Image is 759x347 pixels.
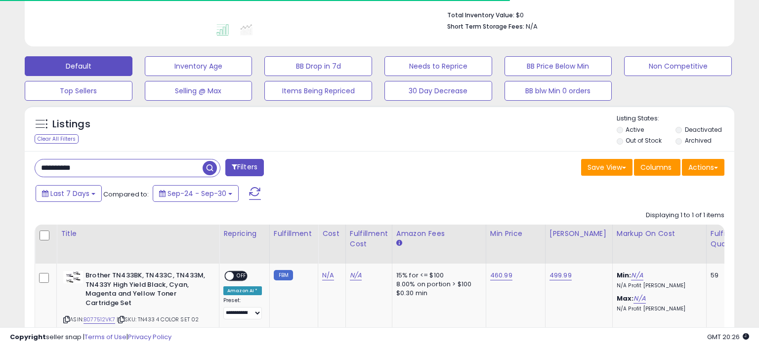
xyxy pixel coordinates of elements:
button: Filters [225,159,264,176]
img: 314JdFzHN7L._SL40_.jpg [63,271,83,283]
h5: Listings [52,117,90,131]
span: Columns [640,162,672,172]
div: 15% for <= $100 [396,271,478,280]
p: Listing States: [617,114,735,123]
label: Out of Stock [626,136,662,145]
span: Compared to: [103,190,149,199]
div: Displaying 1 to 1 of 1 items [646,211,724,220]
button: Non Competitive [624,56,732,76]
div: Fulfillable Quantity [711,229,745,249]
label: Active [626,125,644,134]
span: Sep-24 - Sep-30 [168,189,226,198]
button: Sep-24 - Sep-30 [153,185,239,202]
a: Privacy Policy [128,332,171,342]
div: Fulfillment [274,229,314,239]
button: BB blw Min 0 orders [505,81,612,101]
div: Clear All Filters [35,134,79,144]
div: Fulfillment Cost [350,229,388,249]
a: N/A [633,294,645,304]
button: Top Sellers [25,81,132,101]
button: Items Being Repriced [264,81,372,101]
div: Min Price [490,229,541,239]
button: BB Price Below Min [505,56,612,76]
div: 59 [711,271,741,280]
b: Max: [617,294,634,303]
button: Save View [581,159,632,176]
p: N/A Profit [PERSON_NAME] [617,282,699,289]
button: Default [25,56,132,76]
div: Amazon AI * [223,286,262,295]
b: Brother TN433BK, TN433C, TN433M, TN433Y High Yield Black, Cyan, Magenta and Yellow Toner Cartridg... [85,271,206,310]
button: Selling @ Max [145,81,253,101]
button: Actions [682,159,724,176]
a: B077512VK7 [84,315,115,324]
button: 30 Day Decrease [384,81,492,101]
span: 2025-10-8 20:26 GMT [707,332,749,342]
button: Last 7 Days [36,185,102,202]
b: Min: [617,270,632,280]
div: Repricing [223,229,265,239]
span: | SKU: TN433 4 COLOR SET 02 [117,315,199,323]
div: [PERSON_NAME] [549,229,608,239]
a: 460.99 [490,270,512,280]
div: 8.00% on portion > $100 [396,280,478,289]
div: Title [61,229,215,239]
strong: Copyright [10,332,46,342]
div: seller snap | | [10,333,171,342]
button: BB Drop in 7d [264,56,372,76]
a: N/A [350,270,362,280]
a: 499.99 [549,270,572,280]
button: Columns [634,159,680,176]
p: N/A Profit [PERSON_NAME] [617,306,699,312]
div: Cost [322,229,341,239]
button: Needs to Reprice [384,56,492,76]
small: FBM [274,270,293,280]
button: Inventory Age [145,56,253,76]
label: Archived [685,136,712,145]
a: Terms of Use [84,332,126,342]
div: $0.30 min [396,289,478,298]
div: Preset: [223,297,262,319]
th: The percentage added to the cost of goods (COGS) that forms the calculator for Min & Max prices. [612,225,706,264]
label: Deactivated [685,125,722,134]
span: Last 7 Days [50,189,89,198]
span: OFF [234,272,250,280]
div: Amazon Fees [396,229,482,239]
a: N/A [631,270,643,280]
div: Markup on Cost [617,229,702,239]
a: N/A [322,270,334,280]
small: Amazon Fees. [396,239,402,248]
